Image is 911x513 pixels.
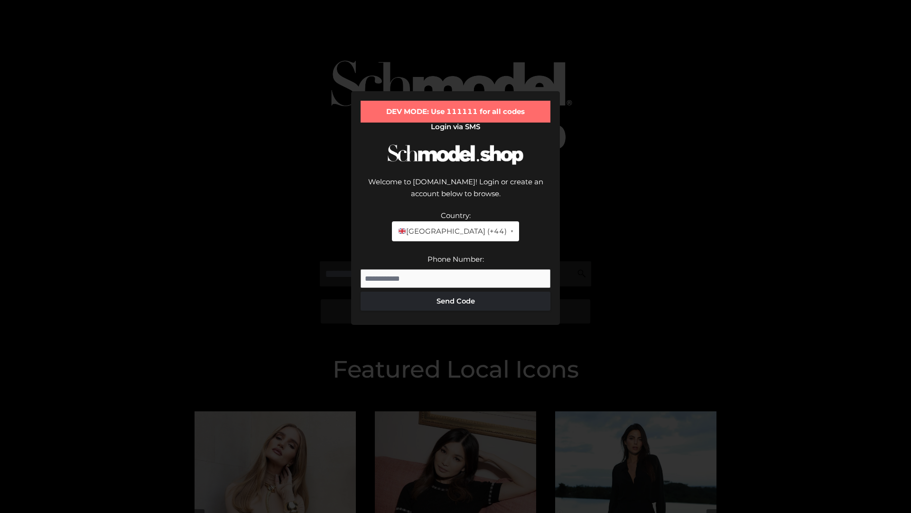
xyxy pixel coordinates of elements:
button: Send Code [361,292,550,311]
span: [GEOGRAPHIC_DATA] (+44) [398,225,506,237]
h2: Login via SMS [361,123,550,131]
div: DEV MODE: Use 111111 for all codes [361,101,550,123]
label: Country: [441,211,471,220]
img: 🇬🇧 [399,228,406,235]
img: Schmodel Logo [384,136,527,173]
label: Phone Number: [428,255,484,264]
div: Welcome to [DOMAIN_NAME]! Login or create an account below to browse. [361,176,550,209]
